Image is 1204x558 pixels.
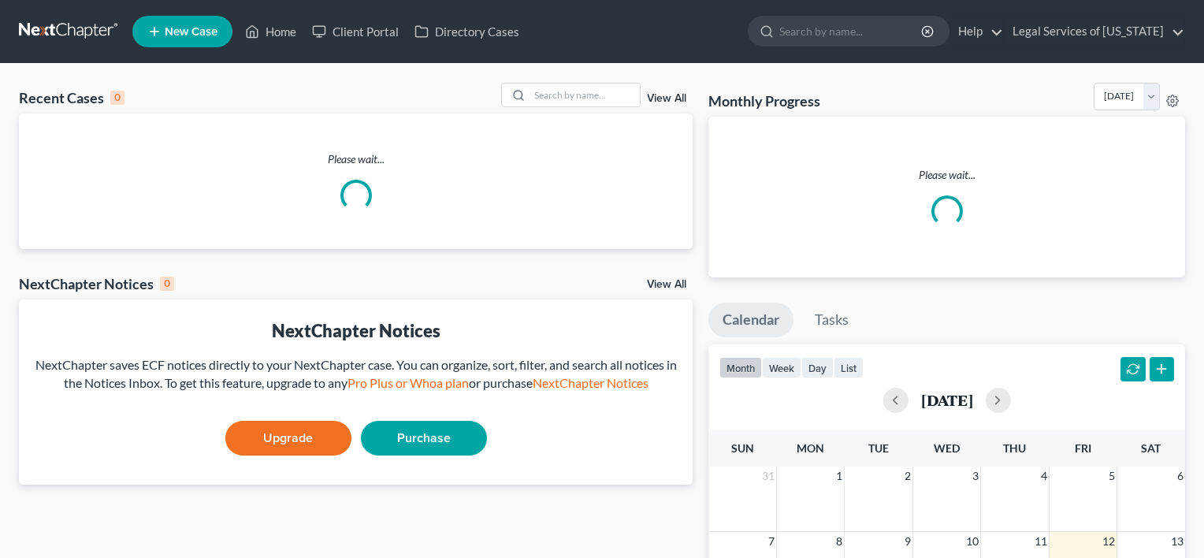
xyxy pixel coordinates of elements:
[647,279,686,290] a: View All
[779,17,923,46] input: Search by name...
[160,277,174,291] div: 0
[347,375,469,390] a: Pro Plus or Whoa plan
[530,84,640,106] input: Search by name...
[1141,441,1161,455] span: Sat
[950,17,1003,46] a: Help
[19,274,174,293] div: NextChapter Notices
[237,17,304,46] a: Home
[801,357,834,378] button: day
[225,421,351,456] a: Upgrade
[1003,441,1026,455] span: Thu
[1169,532,1185,551] span: 13
[1107,467,1117,485] span: 5
[903,467,912,485] span: 2
[934,441,960,455] span: Wed
[1039,467,1049,485] span: 4
[868,441,889,455] span: Tue
[407,17,527,46] a: Directory Cases
[801,303,863,337] a: Tasks
[19,88,124,107] div: Recent Cases
[708,91,820,110] h3: Monthly Progress
[964,532,980,551] span: 10
[110,91,124,105] div: 0
[1033,532,1049,551] span: 11
[533,375,648,390] a: NextChapter Notices
[304,17,407,46] a: Client Portal
[731,441,754,455] span: Sun
[834,357,864,378] button: list
[721,167,1172,183] p: Please wait...
[903,532,912,551] span: 9
[19,151,693,167] p: Please wait...
[797,441,824,455] span: Mon
[921,392,973,408] h2: [DATE]
[760,467,776,485] span: 31
[647,93,686,104] a: View All
[971,467,980,485] span: 3
[834,532,844,551] span: 8
[708,303,793,337] a: Calendar
[1005,17,1184,46] a: Legal Services of [US_STATE]
[767,532,776,551] span: 7
[1176,467,1185,485] span: 6
[1101,532,1117,551] span: 12
[32,318,680,343] div: NextChapter Notices
[719,357,762,378] button: month
[834,467,844,485] span: 1
[762,357,801,378] button: week
[32,356,680,392] div: NextChapter saves ECF notices directly to your NextChapter case. You can organize, sort, filter, ...
[1075,441,1091,455] span: Fri
[361,421,487,456] a: Purchase
[165,26,217,38] span: New Case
